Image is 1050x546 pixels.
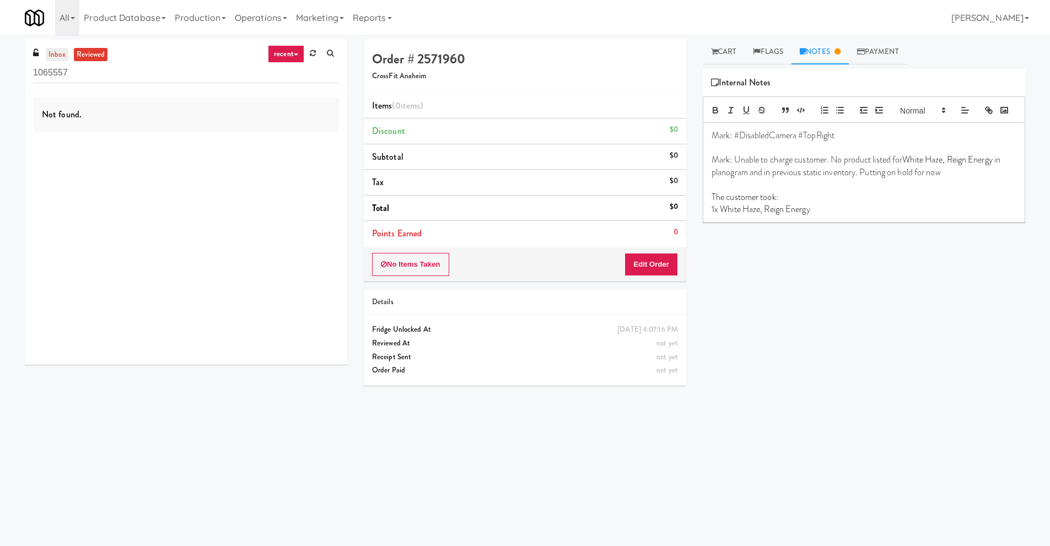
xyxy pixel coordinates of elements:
[712,153,1002,178] span: in planogram and in previous static inventory. Putting on hold for now
[656,365,678,375] span: not yet
[670,200,678,214] div: $0
[711,74,771,91] span: Internal Notes
[712,154,1016,179] p: White Haze, Reign Energy
[33,63,339,83] input: Search vision orders
[372,99,423,112] span: Items
[268,45,304,63] a: recent
[42,108,82,121] span: Not found.
[670,123,678,137] div: $0
[372,202,390,214] span: Total
[712,153,902,166] span: Mark: Unable to charge customer. No product listed for
[791,40,849,64] a: Notes
[372,295,678,309] div: Details
[670,149,678,163] div: $0
[25,8,44,28] img: Micromart
[372,52,678,66] h4: Order # 2571960
[670,174,678,188] div: $0
[372,253,449,276] button: No Items Taken
[712,129,834,142] span: Mark: #DisabledCamera #TopRight
[372,364,678,377] div: Order Paid
[712,203,1016,215] p: 1x White Haze, Reign Energy
[372,337,678,350] div: Reviewed At
[624,253,678,276] button: Edit Order
[372,227,422,240] span: Points Earned
[74,48,108,62] a: reviewed
[46,48,68,62] a: inbox
[372,150,403,163] span: Subtotal
[712,191,778,203] span: The customer took:
[703,40,745,64] a: Cart
[656,352,678,362] span: not yet
[617,323,678,337] div: [DATE] 4:07:16 PM
[392,99,423,112] span: (0 )
[372,323,678,337] div: Fridge Unlocked At
[372,72,678,80] h5: CrossFit Anaheim
[849,40,907,64] a: Payment
[401,99,421,112] ng-pluralize: items
[745,40,791,64] a: Flags
[674,225,678,239] div: 0
[372,176,384,188] span: Tax
[372,350,678,364] div: Receipt Sent
[656,338,678,348] span: not yet
[372,125,405,137] span: Discount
